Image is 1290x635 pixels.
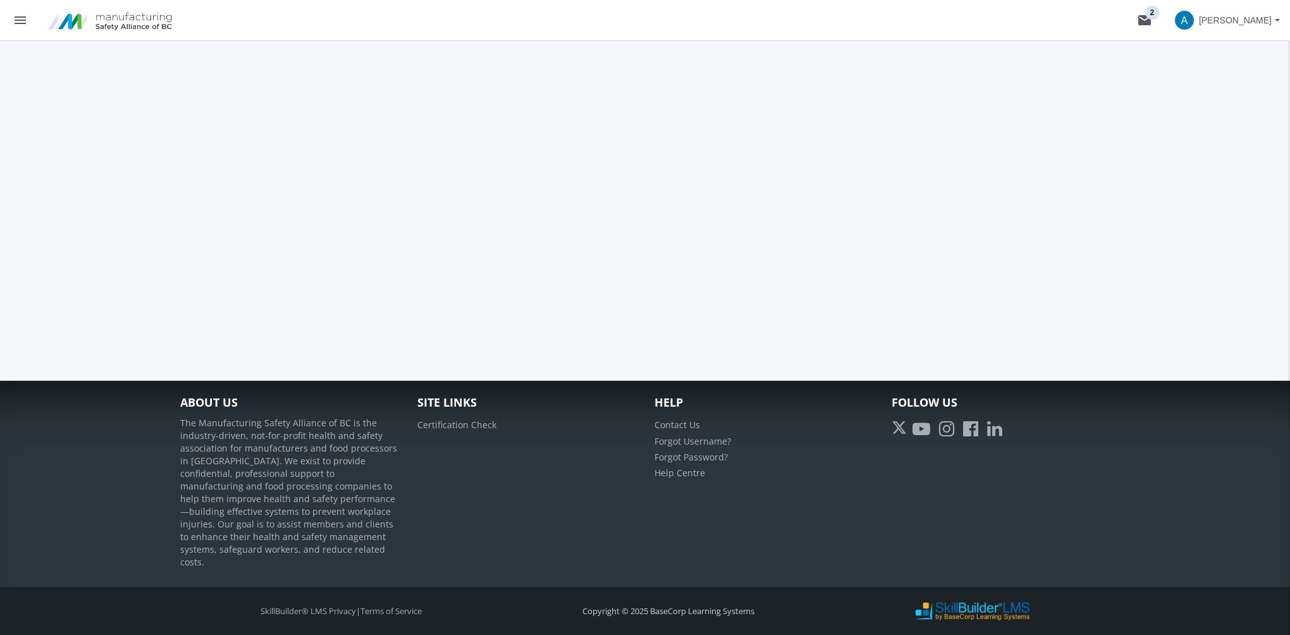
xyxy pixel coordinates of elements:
[417,419,496,431] a: Certification Check
[187,605,496,617] div: |
[654,397,873,409] h4: Help
[1137,13,1152,28] mat-icon: mail
[654,451,728,463] a: Forgot Password?
[417,397,636,409] h4: Site Links
[1175,11,1194,30] span: A
[654,419,700,431] a: Contact Us
[360,605,422,617] a: Terms of Service
[916,601,1029,621] img: SkillBuilder LMS Logo
[892,397,1110,409] h4: Follow Us
[40,6,180,34] img: logo.png
[13,13,28,28] mat-icon: menu
[1199,9,1272,32] span: [PERSON_NAME]
[654,435,731,447] a: Forgot Username?
[180,417,398,569] p: The Manufacturing Safety Alliance of BC is the industry-driven, not-for-profit health and safety ...
[261,605,356,617] a: SkillBuilder® LMS Privacy
[180,397,398,409] h4: About Us
[654,467,705,479] a: Help Centre
[508,605,828,617] div: Copyright © 2025 BaseCorp Learning Systems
